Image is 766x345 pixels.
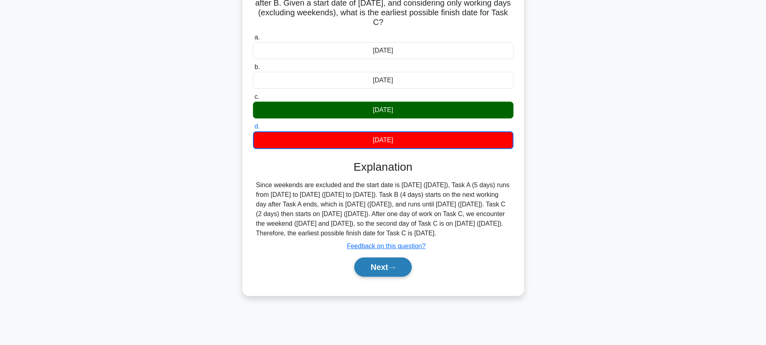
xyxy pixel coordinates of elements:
a: Feedback on this question? [347,243,426,249]
div: [DATE] [253,72,513,89]
span: d. [255,123,260,130]
div: [DATE] [253,131,513,149]
h3: Explanation [258,160,509,174]
span: b. [255,63,260,70]
span: a. [255,34,260,41]
span: c. [255,93,259,100]
div: Since weekends are excluded and the start date is [DATE] ([DATE]), Task A (5 days) runs from [DAT... [256,180,510,238]
div: [DATE] [253,102,513,118]
button: Next [354,257,412,277]
div: [DATE] [253,42,513,59]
